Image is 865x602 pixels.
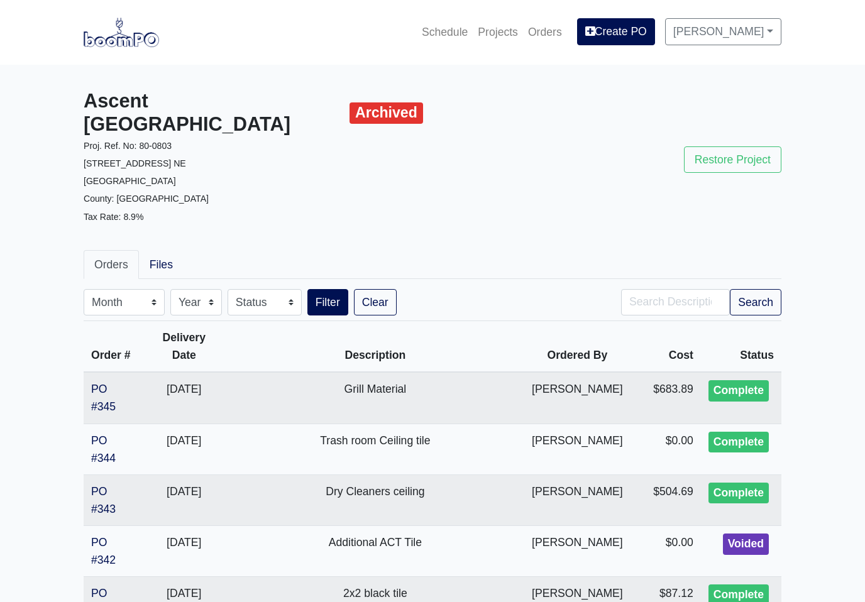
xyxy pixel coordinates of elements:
[708,483,769,504] div: Complete
[226,372,524,424] td: Grill Material
[84,212,143,222] small: Tax Rate: 8.9%
[621,289,730,315] input: Search
[91,485,116,515] a: PO #343
[84,320,142,372] th: Order #
[631,526,701,577] td: $0.00
[307,289,348,315] button: Filter
[524,372,631,424] td: [PERSON_NAME]
[665,18,781,45] a: [PERSON_NAME]
[84,250,139,279] a: Orders
[142,424,226,474] td: [DATE]
[417,18,473,46] a: Schedule
[723,534,769,555] div: Voided
[142,526,226,577] td: [DATE]
[524,320,631,372] th: Ordered By
[226,320,524,372] th: Description
[730,289,781,315] button: Search
[142,474,226,525] td: [DATE]
[631,320,701,372] th: Cost
[708,380,769,402] div: Complete
[524,424,631,474] td: [PERSON_NAME]
[84,90,423,136] h3: Ascent [GEOGRAPHIC_DATA]
[84,18,159,47] img: boomPO
[523,18,567,46] a: Orders
[631,474,701,525] td: $504.69
[91,536,116,566] a: PO #342
[139,250,184,279] a: Files
[631,372,701,424] td: $683.89
[226,474,524,525] td: Dry Cleaners ceiling
[91,434,116,464] a: PO #344
[226,424,524,474] td: Trash room Ceiling tile
[708,432,769,453] div: Complete
[226,526,524,577] td: Additional ACT Tile
[91,383,116,413] a: PO #345
[473,18,523,46] a: Projects
[354,289,397,315] a: Clear
[142,372,226,424] td: [DATE]
[577,18,655,45] a: Create PO
[142,320,226,372] th: Delivery Date
[684,146,781,173] button: Restore Project
[84,141,172,151] small: Proj. Ref. No: 80-0803
[524,474,631,525] td: [PERSON_NAME]
[350,102,423,124] small: Archived
[84,194,209,204] small: County: [GEOGRAPHIC_DATA]
[701,320,781,372] th: Status
[84,176,176,186] small: [GEOGRAPHIC_DATA]
[84,158,186,168] small: [STREET_ADDRESS] NE
[524,526,631,577] td: [PERSON_NAME]
[631,424,701,474] td: $0.00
